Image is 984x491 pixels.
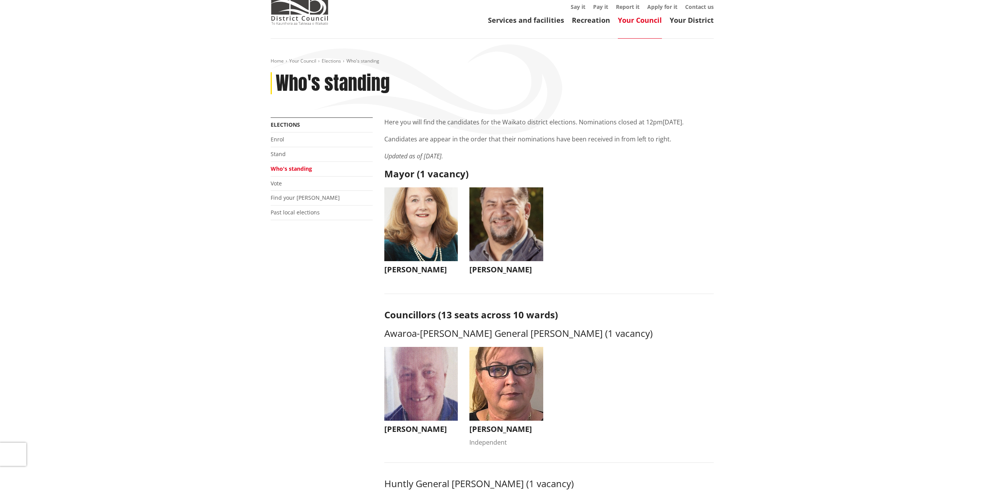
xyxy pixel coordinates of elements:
h3: [PERSON_NAME] [384,425,458,434]
h3: [PERSON_NAME] [469,265,543,274]
a: Past local elections [271,209,320,216]
a: Apply for it [647,3,677,10]
a: Report it [616,3,640,10]
h3: [PERSON_NAME] [469,425,543,434]
iframe: Messenger Launcher [948,459,976,486]
h3: Awaroa-[PERSON_NAME] General [PERSON_NAME] (1 vacancy) [384,328,714,339]
img: WO-M__BECH_A__EWN4j [469,187,543,261]
div: Independent [469,438,543,447]
a: Your District [670,15,714,25]
img: WO-W-AM__THOMSON_P__xVNpv [384,347,458,421]
h3: [PERSON_NAME] [384,265,458,274]
a: Who's standing [271,165,312,172]
h1: Who's standing [276,72,390,95]
a: Elections [322,58,341,64]
a: Find your [PERSON_NAME] [271,194,340,201]
button: [PERSON_NAME] [384,187,458,278]
a: Home [271,58,284,64]
img: WO-M__CHURCH_J__UwGuY [384,187,458,261]
button: [PERSON_NAME] [469,187,543,278]
span: Who's standing [346,58,379,64]
p: Candidates are appear in the order that their nominations have been received in from left to right. [384,134,714,144]
a: Your Council [289,58,316,64]
button: [PERSON_NAME] [384,347,458,438]
em: Updated as of [DATE]. [384,152,443,160]
a: Say it [571,3,585,10]
p: Here you will find the candidates for the Waikato district elections. Nominations closed at 12pm[... [384,117,714,127]
h3: Huntly General [PERSON_NAME] (1 vacancy) [384,478,714,489]
button: [PERSON_NAME] Independent [469,347,543,447]
a: Vote [271,180,282,187]
img: WO-W-AM__RUTHERFORD_A__U4tuY [469,347,543,421]
a: Elections [271,121,300,128]
a: Recreation [572,15,610,25]
nav: breadcrumb [271,58,714,65]
a: Enrol [271,136,284,143]
strong: Councillors (13 seats across 10 wards) [384,308,558,321]
a: Pay it [593,3,608,10]
strong: Mayor (1 vacancy) [384,167,469,180]
a: Stand [271,150,286,158]
a: Services and facilities [488,15,564,25]
a: Contact us [685,3,714,10]
a: Your Council [618,15,662,25]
